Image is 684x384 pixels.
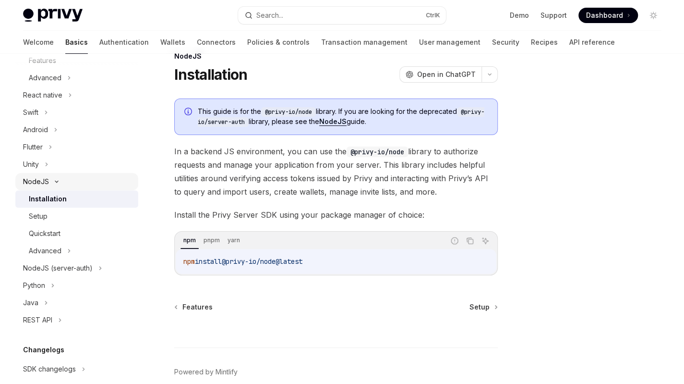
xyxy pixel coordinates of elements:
a: Installation [15,190,138,208]
span: Ctrl K [426,12,440,19]
span: Open in ChatGPT [417,70,476,79]
a: Dashboard [578,8,638,23]
a: Authentication [99,31,149,54]
div: pnpm [201,235,223,246]
div: Installation [29,193,67,205]
button: Copy the contents from the code block [464,235,476,247]
svg: Info [184,108,194,117]
button: Open in ChatGPT [399,66,481,83]
span: Dashboard [586,11,623,20]
div: NodeJS [174,51,498,61]
a: Quickstart [15,225,138,242]
code: @privy-io/node [347,147,408,157]
span: This guide is for the library. If you are looking for the deprecated library, please see the guide. [198,107,488,127]
div: REST API [23,314,52,326]
div: Advanced [29,245,61,257]
a: Security [492,31,519,54]
a: Policies & controls [247,31,310,54]
div: SDK changelogs [23,363,76,375]
a: Demo [510,11,529,20]
div: Swift [23,107,38,118]
button: Toggle dark mode [646,8,661,23]
div: React native [23,89,62,101]
div: Setup [29,211,48,222]
span: In a backend JS environment, you can use the library to authorize requests and manage your applic... [174,145,498,198]
span: Features [182,302,213,312]
div: Android [23,124,48,136]
a: Welcome [23,31,54,54]
span: Install the Privy Server SDK using your package manager of choice: [174,208,498,222]
a: Setup [15,208,138,225]
a: Support [540,11,567,20]
code: @privy-io/server-auth [198,107,484,127]
div: NodeJS (server-auth) [23,262,93,274]
a: Recipes [531,31,558,54]
a: NodeJS [319,117,347,126]
a: Powered by Mintlify [174,367,238,377]
div: Search... [256,10,283,21]
div: npm [180,235,199,246]
a: User management [419,31,480,54]
a: API reference [569,31,615,54]
div: Python [23,280,45,291]
div: Unity [23,159,39,170]
button: Report incorrect code [448,235,461,247]
div: NodeJS [23,176,49,187]
div: Quickstart [29,228,60,239]
div: Advanced [29,72,61,84]
code: @privy-io/node [261,107,316,117]
button: Search...CtrlK [238,7,445,24]
a: Features [175,302,213,312]
div: yarn [225,235,243,246]
button: Ask AI [479,235,492,247]
a: Basics [65,31,88,54]
a: Transaction management [321,31,408,54]
div: Java [23,297,38,309]
a: Connectors [197,31,236,54]
h1: Installation [174,66,247,83]
span: @privy-io/node@latest [222,257,302,266]
div: Flutter [23,141,43,153]
span: npm [183,257,195,266]
img: light logo [23,9,83,22]
span: install [195,257,222,266]
h5: Changelogs [23,344,64,356]
a: Setup [469,302,497,312]
span: Setup [469,302,490,312]
a: Wallets [160,31,185,54]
